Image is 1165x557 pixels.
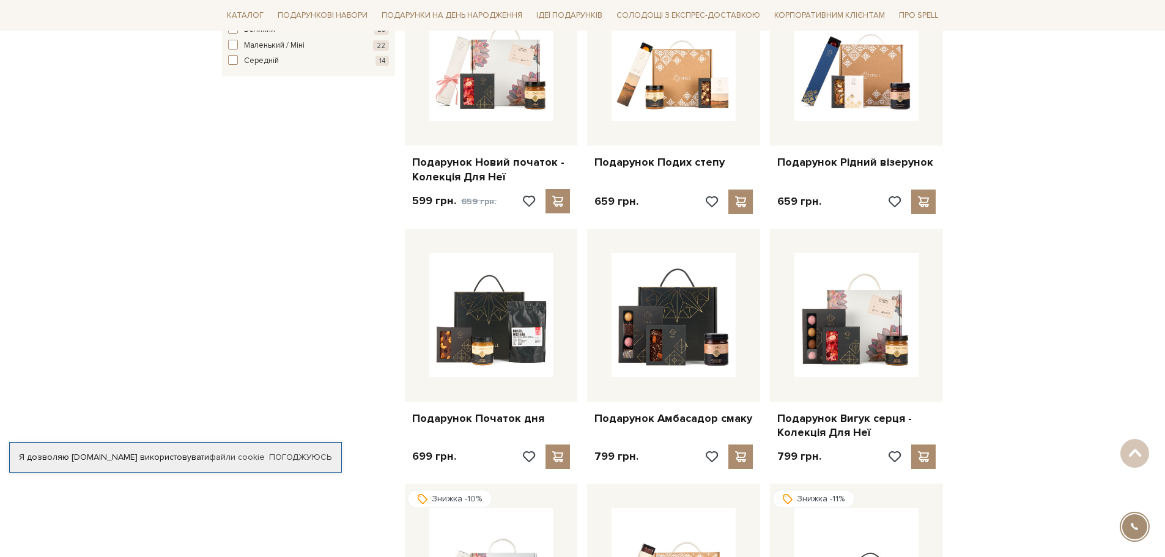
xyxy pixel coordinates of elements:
[377,6,527,25] a: Подарунки на День народження
[594,449,638,463] p: 799 грн.
[894,6,943,25] a: Про Spell
[244,55,279,67] span: Середній
[375,56,389,66] span: 14
[531,6,607,25] a: Ідеї подарунків
[412,449,456,463] p: 699 грн.
[777,411,936,440] a: Подарунок Вигук серця - Колекція Для Неї
[373,40,389,51] span: 22
[407,490,492,508] div: Знижка -10%
[228,55,389,67] button: Середній 14
[594,411,753,426] a: Подарунок Амбасадор смаку
[777,155,936,169] a: Подарунок Рідний візерунок
[412,194,497,208] p: 599 грн.
[772,490,855,508] div: Знижка -11%
[222,6,268,25] a: Каталог
[228,40,389,52] button: Маленький / Міні 22
[594,155,753,169] a: Подарунок Подих степу
[209,452,265,462] a: файли cookie
[777,194,821,208] p: 659 грн.
[273,6,372,25] a: Подарункові набори
[594,194,638,208] p: 659 грн.
[461,196,497,207] span: 659 грн.
[269,452,331,463] a: Погоджуюсь
[244,40,305,52] span: Маленький / Міні
[612,5,765,26] a: Солодощі з експрес-доставкою
[412,155,571,184] a: Подарунок Новий початок - Колекція Для Неї
[10,452,341,463] div: Я дозволяю [DOMAIN_NAME] використовувати
[777,449,821,463] p: 799 грн.
[769,6,890,25] a: Корпоративним клієнтам
[412,411,571,426] a: Подарунок Початок дня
